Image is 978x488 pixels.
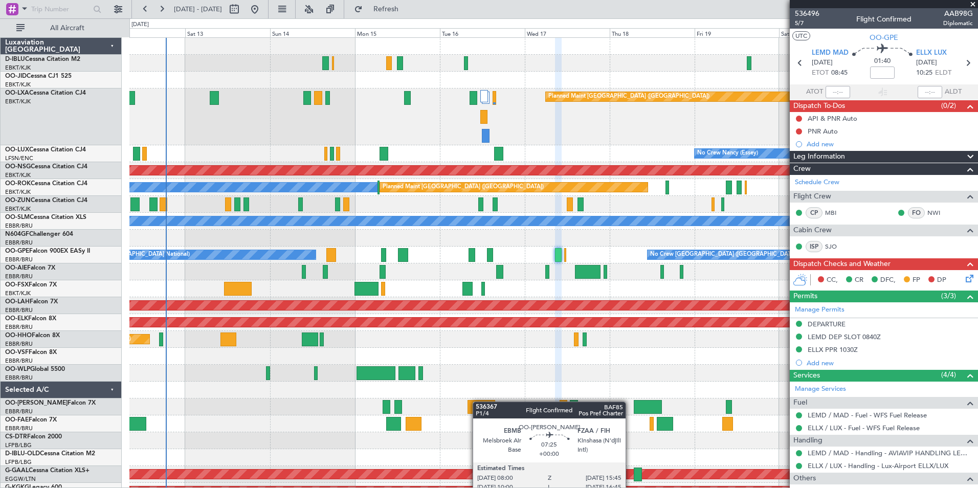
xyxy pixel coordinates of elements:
div: Fri 19 [695,28,780,37]
a: EBBR/BRU [5,256,33,263]
span: ELDT [935,68,951,78]
a: EBBR/BRU [5,306,33,314]
a: ELLX / LUX - Handling - Lux-Airport ELLX/LUX [808,461,948,470]
span: (4/4) [941,369,956,380]
span: Fuel [793,397,807,409]
a: OO-FSXFalcon 7X [5,282,57,288]
div: Add new [807,140,973,148]
span: Dispatch Checks and Weather [793,258,891,270]
span: ELLX LUX [916,48,947,58]
span: FP [913,275,920,285]
div: Mon 15 [355,28,440,37]
a: G-GAALCessna Citation XLS+ [5,468,90,474]
span: CR [855,275,863,285]
div: Flight Confirmed [856,14,912,25]
a: OO-ROKCessna Citation CJ4 [5,181,87,187]
div: FO [908,207,925,218]
div: No Crew Nancy (Essey) [697,146,758,161]
span: N604GF [5,231,29,237]
span: 01:40 [874,56,891,66]
span: (0/2) [941,100,956,111]
span: Flight Crew [793,191,831,203]
input: Trip Number [31,2,90,17]
div: ISP [806,241,823,252]
div: CP [806,207,823,218]
span: LEMD MAD [812,48,849,58]
a: D-IBLU-OLDCessna Citation M2 [5,451,95,457]
span: AAB98G [943,8,973,19]
a: EBKT/KJK [5,188,31,196]
span: Dispatch To-Dos [793,100,845,112]
a: NWI [927,208,950,217]
span: D-IBLU [5,56,25,62]
a: EGGW/LTN [5,475,36,483]
span: G-GAAL [5,468,29,474]
span: OO-ROK [5,181,31,187]
span: DP [937,275,946,285]
a: N604GFChallenger 604 [5,231,73,237]
span: OO-LAH [5,299,30,305]
a: EBKT/KJK [5,205,31,213]
span: 5/7 [795,19,819,28]
div: Thu 18 [610,28,695,37]
a: EBBR/BRU [5,340,33,348]
a: OO-FAEFalcon 7X [5,417,57,423]
span: OO-GPE [870,32,898,43]
span: OO-VSF [5,349,29,356]
a: Schedule Crew [795,178,839,188]
span: 10:25 [916,68,932,78]
span: OO-ZUN [5,197,31,204]
a: OO-WLPGlobal 5500 [5,366,65,372]
span: Services [793,370,820,382]
div: Fri 12 [101,28,186,37]
a: EBBR/BRU [5,357,33,365]
a: EBKT/KJK [5,171,31,179]
a: OO-[PERSON_NAME]Falcon 7X [5,400,96,406]
div: Tue 16 [440,28,525,37]
a: LEMD / MAD - Handling - AVIAVIP HANDLING LEMD /MAD [808,449,973,457]
div: LEMD DEP SLOT 0840Z [808,332,881,341]
a: EBKT/KJK [5,290,31,297]
span: All Aircraft [27,25,108,32]
span: OO-LUX [5,147,29,153]
div: DEPARTURE [808,320,846,328]
div: API & PNR Auto [808,114,857,123]
a: OO-ZUNCessna Citation CJ4 [5,197,87,204]
a: OO-GPEFalcon 900EX EASy II [5,248,90,254]
a: OO-AIEFalcon 7X [5,265,55,271]
span: Others [793,473,816,484]
div: Sat 13 [185,28,270,37]
span: OO-NSG [5,164,31,170]
span: Diplomatic [943,19,973,28]
a: EBBR/BRU [5,239,33,247]
a: LFPB/LBG [5,441,32,449]
span: ATOT [806,87,823,97]
a: OO-HHOFalcon 8X [5,332,60,339]
span: OO-GPE [5,248,29,254]
span: ALDT [945,87,962,97]
a: OO-NSGCessna Citation CJ4 [5,164,87,170]
span: ETOT [812,68,829,78]
span: (3/3) [941,291,956,301]
span: [DATE] [916,58,937,68]
div: ELLX PPR 1030Z [808,345,858,354]
a: EBBR/BRU [5,323,33,331]
a: EBBR/BRU [5,222,33,230]
span: [DATE] [812,58,833,68]
a: CS-DTRFalcon 2000 [5,434,62,440]
a: LFPB/LBG [5,458,32,466]
div: No Crew [GEOGRAPHIC_DATA] ([GEOGRAPHIC_DATA] National) [650,247,821,262]
a: EBKT/KJK [5,81,31,88]
button: All Aircraft [11,20,111,36]
div: [DATE] [131,20,149,29]
button: Refresh [349,1,411,17]
span: Crew [793,163,811,175]
span: CC, [827,275,838,285]
a: EBBR/BRU [5,425,33,432]
a: OO-LUXCessna Citation CJ4 [5,147,86,153]
span: 08:45 [831,68,848,78]
span: [DATE] - [DATE] [174,5,222,14]
a: Manage Permits [795,305,844,315]
span: OO-LXA [5,90,29,96]
div: PNR Auto [808,127,838,136]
